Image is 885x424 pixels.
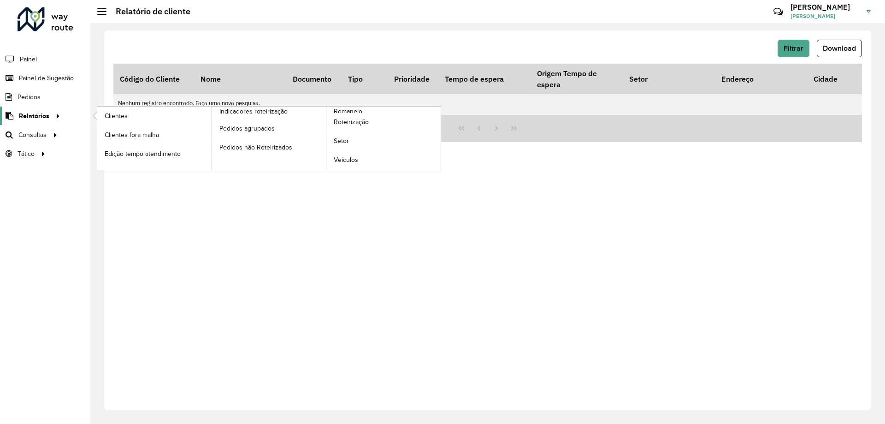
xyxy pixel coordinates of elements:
h2: Relatório de cliente [106,6,190,17]
span: Painel [20,54,37,64]
a: Edição tempo atendimento [97,144,212,163]
span: Painel de Sugestão [19,73,74,83]
span: Indicadores roteirização [219,107,288,116]
span: Pedidos agrupados [219,124,275,133]
button: Filtrar [778,40,809,57]
a: Clientes fora malha [97,125,212,144]
span: Download [823,44,856,52]
a: Indicadores roteirização [97,107,326,170]
th: Documento [286,64,342,94]
span: Filtrar [784,44,803,52]
th: Código do Cliente [113,64,194,94]
span: Clientes fora malha [105,130,159,140]
a: Clientes [97,107,212,125]
th: Tempo de espera [438,64,531,94]
a: Veículos [326,151,441,169]
a: Romaneio [212,107,441,170]
span: [PERSON_NAME] [791,12,860,20]
a: Pedidos não Roteirizados [212,138,326,156]
span: Consultas [18,130,47,140]
th: Nome [194,64,286,94]
h3: [PERSON_NAME] [791,3,860,12]
th: Tipo [342,64,388,94]
span: Veículos [334,155,358,165]
span: Pedidos não Roteirizados [219,143,292,152]
span: Roteirização [334,117,369,127]
span: Pedidos [18,92,41,102]
a: Setor [326,132,441,150]
span: Tático [18,149,35,159]
th: Prioridade [388,64,438,94]
th: Endereço [715,64,807,94]
span: Relatórios [19,111,49,121]
a: Pedidos agrupados [212,119,326,137]
th: Setor [623,64,715,94]
span: Clientes [105,111,128,121]
span: Setor [334,136,349,146]
span: Edição tempo atendimento [105,149,181,159]
a: Roteirização [326,113,441,131]
span: Romaneio [334,107,362,116]
a: Contato Rápido [768,2,788,22]
th: Origem Tempo de espera [531,64,623,94]
button: Download [817,40,862,57]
